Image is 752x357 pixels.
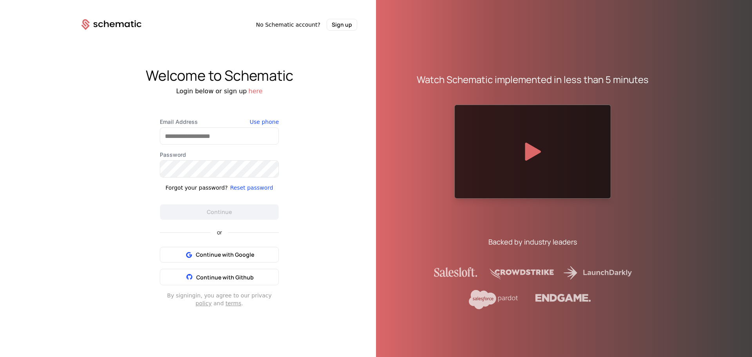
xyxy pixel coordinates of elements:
button: Continue with Google [160,247,279,263]
label: Email Address [160,118,279,126]
button: Sign up [327,19,357,31]
span: Continue with Google [196,251,254,259]
div: Forgot your password? [166,184,228,192]
div: Backed by industry leaders [488,236,577,247]
div: Login below or sign up [63,87,376,96]
button: Continue with Github [160,269,279,285]
span: No Schematic account? [256,21,320,29]
button: Use phone [250,118,279,126]
button: Reset password [230,184,273,192]
a: policy [195,300,211,306]
span: or [211,230,228,235]
span: Continue with Github [196,274,254,281]
label: Password [160,151,279,159]
button: here [248,87,262,96]
button: Continue [160,204,279,220]
div: By signing in , you agree to our privacy and . [160,292,279,307]
a: terms [226,300,242,306]
div: Welcome to Schematic [63,68,376,83]
div: Watch Schematic implemented in less than 5 minutes [417,73,649,86]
